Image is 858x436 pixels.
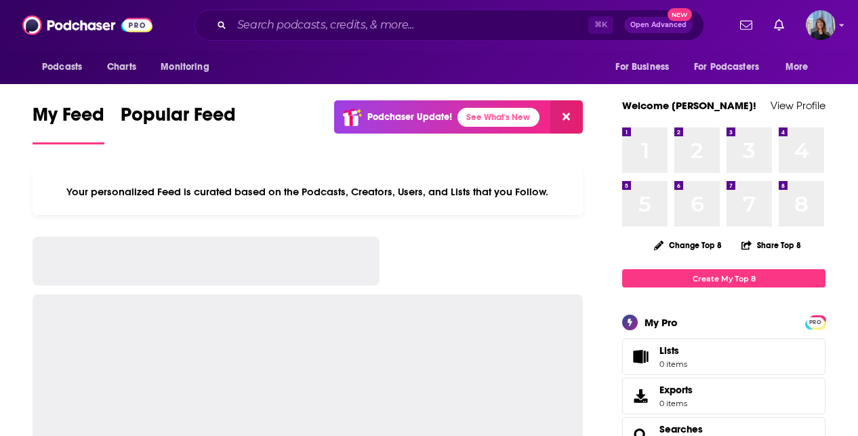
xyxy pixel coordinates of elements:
button: Show profile menu [806,10,836,40]
button: open menu [151,54,226,80]
span: Logged in as j.bohrson [806,10,836,40]
span: Exports [659,384,693,396]
a: View Profile [771,99,825,112]
span: Open Advanced [630,22,687,28]
span: Charts [107,58,136,77]
button: Change Top 8 [646,237,730,254]
button: open menu [776,54,825,80]
a: Show notifications dropdown [769,14,790,37]
div: Your personalized Feed is curated based on the Podcasts, Creators, Users, and Lists that you Follow. [33,169,583,215]
img: Podchaser - Follow, Share and Rate Podcasts [22,12,152,38]
a: See What's New [457,108,539,127]
span: Podcasts [42,58,82,77]
div: My Pro [645,316,678,329]
span: Lists [627,347,654,366]
span: Lists [659,344,687,357]
span: Exports [627,387,654,405]
a: Create My Top 8 [622,269,825,288]
span: Lists [659,344,679,357]
span: 0 items [659,399,693,408]
button: open menu [606,54,686,80]
a: My Feed [33,103,104,144]
span: 0 items [659,359,687,369]
img: User Profile [806,10,836,40]
span: For Business [615,58,669,77]
a: Show notifications dropdown [735,14,758,37]
span: New [668,8,692,21]
span: More [785,58,809,77]
a: PRO [807,317,823,327]
span: ⌘ K [588,16,613,34]
button: open menu [33,54,100,80]
span: For Podcasters [694,58,759,77]
a: Lists [622,338,825,375]
a: Charts [98,54,144,80]
button: Open AdvancedNew [624,17,693,33]
span: Monitoring [161,58,209,77]
a: Searches [659,423,703,435]
div: Search podcasts, credits, & more... [195,9,704,41]
a: Exports [622,378,825,414]
span: Popular Feed [121,103,236,134]
span: My Feed [33,103,104,134]
a: Welcome [PERSON_NAME]! [622,99,756,112]
input: Search podcasts, credits, & more... [232,14,588,36]
button: open menu [685,54,779,80]
p: Podchaser Update! [367,111,452,123]
button: Share Top 8 [741,232,802,258]
a: Popular Feed [121,103,236,144]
